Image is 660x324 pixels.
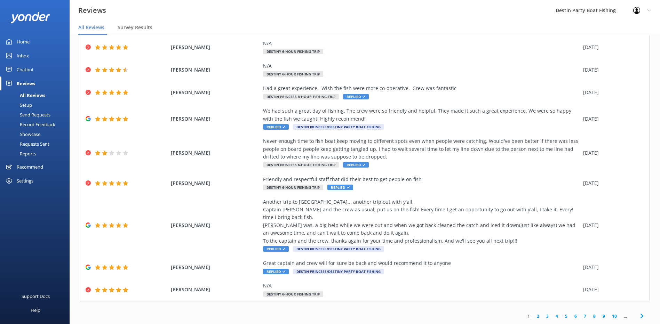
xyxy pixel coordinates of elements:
[17,76,35,90] div: Reviews
[609,313,620,319] a: 10
[4,129,40,139] div: Showcase
[533,313,543,319] a: 2
[263,162,339,168] span: Destin Princess 6-Hour Fishing Trip
[171,149,260,157] span: [PERSON_NAME]
[263,291,323,297] span: Destiny 6-Hour Fishing Trip
[263,185,323,190] span: Destiny 6-Hour Fishing Trip
[10,12,50,23] img: yonder-white-logo.png
[263,282,580,290] div: N/A
[580,313,590,319] a: 7
[343,94,369,99] span: Replied
[263,246,289,252] span: Replied
[4,100,70,110] a: Setup
[263,71,323,77] span: Destiny 6-Hour Fishing Trip
[171,286,260,293] span: [PERSON_NAME]
[583,43,641,51] div: [DATE]
[293,246,384,252] span: Destin Princess/Destiny Party Boat Fishing
[4,110,70,120] a: Send Requests
[583,286,641,293] div: [DATE]
[263,124,289,130] span: Replied
[263,49,323,54] span: Destiny 6-Hour Fishing Trip
[17,160,43,174] div: Recommend
[17,35,30,49] div: Home
[171,89,260,96] span: [PERSON_NAME]
[4,110,50,120] div: Send Requests
[263,62,580,70] div: N/A
[571,313,580,319] a: 6
[4,120,55,129] div: Record Feedback
[171,43,260,51] span: [PERSON_NAME]
[171,66,260,74] span: [PERSON_NAME]
[171,115,260,123] span: [PERSON_NAME]
[4,149,70,159] a: Reports
[17,49,29,63] div: Inbox
[171,264,260,271] span: [PERSON_NAME]
[583,66,641,74] div: [DATE]
[4,129,70,139] a: Showcase
[171,179,260,187] span: [PERSON_NAME]
[78,24,104,31] span: All Reviews
[118,24,152,31] span: Survey Results
[263,107,580,123] div: We had such a great day of fishing. The crew were so friendly and helpful. They made it such a gr...
[263,40,580,47] div: N/A
[293,124,384,130] span: Destin Princess/Destiny Party Boat Fishing
[562,313,571,319] a: 5
[263,269,289,274] span: Replied
[171,221,260,229] span: [PERSON_NAME]
[583,221,641,229] div: [DATE]
[263,176,580,183] div: Friendly and respectful staff that did their best to get people on fish
[31,303,40,317] div: Help
[263,259,580,267] div: Great captain and crew will for sure be back and would recommend it to anyone
[343,162,369,168] span: Replied
[4,100,32,110] div: Setup
[4,149,36,159] div: Reports
[583,179,641,187] div: [DATE]
[4,139,70,149] a: Requests Sent
[524,313,533,319] a: 1
[293,269,384,274] span: Destin Princess/Destiny Party Boat Fishing
[583,115,641,123] div: [DATE]
[590,313,599,319] a: 8
[583,149,641,157] div: [DATE]
[263,198,580,245] div: Another trip to [GEOGRAPHIC_DATA]... another trip out with y'all. Captain [PERSON_NAME] and the c...
[4,120,70,129] a: Record Feedback
[17,174,33,188] div: Settings
[263,137,580,161] div: Never enough time to fish boat keep moving to different spots even when people were catching. Wou...
[4,90,45,100] div: All Reviews
[4,139,49,149] div: Requests Sent
[583,264,641,271] div: [DATE]
[22,289,50,303] div: Support Docs
[4,90,70,100] a: All Reviews
[583,89,641,96] div: [DATE]
[78,5,106,16] h3: Reviews
[17,63,34,76] div: Chatbot
[543,313,552,319] a: 3
[599,313,609,319] a: 9
[263,94,339,99] span: Destin Princess 8-Hour Fishing Trip
[620,313,630,319] span: ...
[263,84,580,92] div: Had a great experience. Wish the fish were more co-operative. Crew was fantastic
[327,185,353,190] span: Replied
[552,313,562,319] a: 4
